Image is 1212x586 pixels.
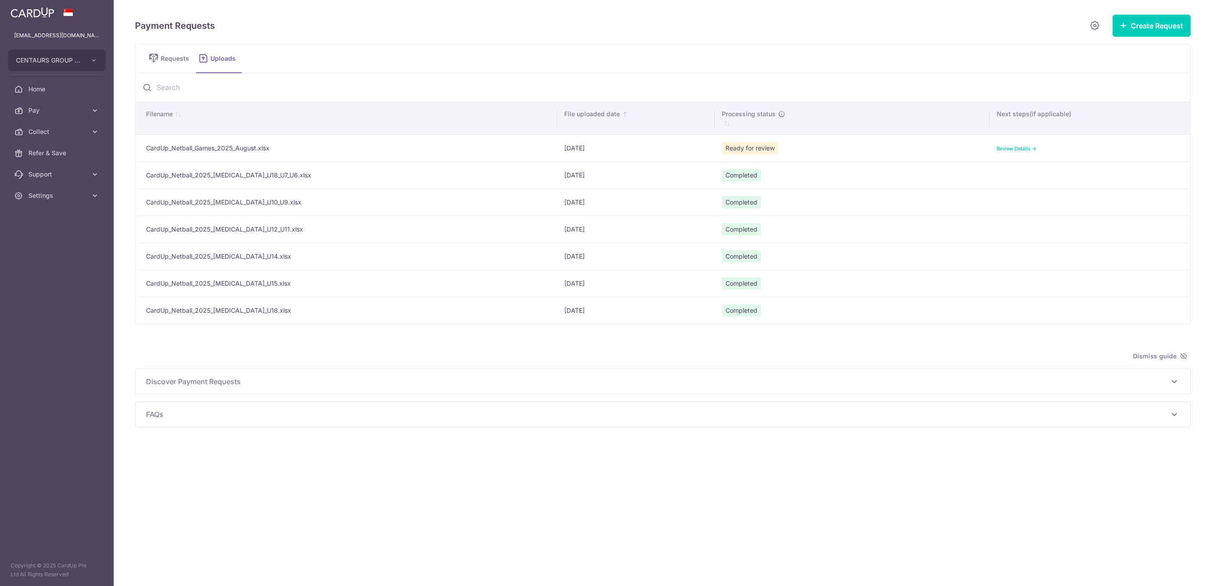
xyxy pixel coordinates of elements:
p: Discover Payment Requests [146,376,1180,387]
span: Completed [722,250,761,263]
span: Discover Payment Requests [146,376,1169,387]
button: CENTAURS GROUP PRIVATE LIMITED [8,50,106,71]
span: Support [28,170,87,179]
th: Filename: activate to sort column ascending [135,102,557,134]
span: Pay [28,106,87,115]
span: Completed [722,304,761,317]
span: Collect [28,127,87,136]
p: [EMAIL_ADDRESS][DOMAIN_NAME] [14,31,99,40]
span: Settings [28,191,87,200]
td: CardUp_Netball_2025_[MEDICAL_DATA]_U18.xlsx [135,297,557,324]
td: [DATE] [557,270,714,297]
span: Completed [722,277,761,290]
span: Completed [722,223,761,236]
th: Next steps(if applicable) [990,102,1190,134]
th: File uploaded date: activate to sort column ascending [557,102,714,134]
td: [DATE] [557,161,714,189]
button: Create Request [1113,15,1191,37]
td: [DATE] [557,243,714,270]
span: Dismiss guide [1133,351,1187,362]
input: Search [135,73,1190,102]
td: CardUp_Netball_2025_[MEDICAL_DATA]_U18_U7_U6.xlsx [135,161,557,189]
span: CENTAURS GROUP PRIVATE LIMITED [16,56,82,65]
span: Requests [161,54,192,63]
a: Uploads [196,44,242,73]
p: FAQs [146,409,1180,420]
img: CardUp [11,7,54,18]
th: Processing status : activate to sort column ascending [715,102,990,134]
td: CardUp_Netball_Games_2025_August.xlsx [135,134,557,161]
a: Review Details -> [997,146,1037,152]
td: CardUp_Netball_2025_[MEDICAL_DATA]_U12_U11.xlsx [135,216,557,243]
td: [DATE] [557,189,714,216]
h5: Payment Requests [135,19,215,33]
span: Completed [722,169,761,181]
span: Processing status [722,110,776,118]
td: [DATE] [557,297,714,324]
a: Requests [146,44,192,73]
span: Ready for review [722,142,778,154]
td: CardUp_Netball_2025_[MEDICAL_DATA]_U10_U9.xlsx [135,189,557,216]
span: Uploads [210,54,242,63]
td: [DATE] [557,134,714,161]
span: Home [28,85,87,94]
span: Completed [722,196,761,208]
span: Refer & Save [28,149,87,157]
td: CardUp_Netball_2025_[MEDICAL_DATA]_U14.xlsx [135,243,557,270]
td: CardUp_Netball_2025_[MEDICAL_DATA]_U15.xlsx [135,270,557,297]
td: [DATE] [557,216,714,243]
span: FAQs [146,409,1169,420]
